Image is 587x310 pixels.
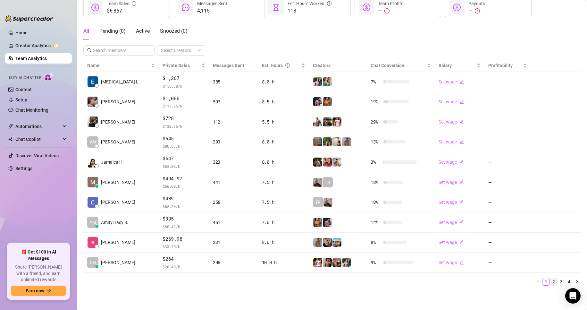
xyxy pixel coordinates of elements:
[87,62,150,69] span: Name
[573,278,581,286] button: right
[90,138,96,145] span: AN
[213,159,254,166] div: 323
[9,75,41,81] span: Izzy AI Chatter
[88,97,98,107] img: Regine Ore
[550,278,558,286] li: 2
[11,264,66,283] span: Share [PERSON_NAME] with a friend, and earn unlimited rewards
[371,98,381,105] span: 19 %
[439,119,464,125] a: Set wageedit
[384,8,390,13] span: exclamation-circle
[163,123,205,129] span: $ 132.36 /h
[91,4,99,11] span: dollar-circle
[26,288,44,293] span: Earn now
[163,243,205,250] span: $ 33.75 /h
[575,280,579,283] span: right
[182,4,189,11] span: message
[101,199,135,206] span: [PERSON_NAME]
[484,212,531,233] td: —
[163,223,205,230] span: $ 56.43 /h
[313,158,322,167] img: Tony
[468,1,485,6] span: Payouts
[309,59,367,72] th: Creators
[332,158,341,167] img: aussieboy_j
[163,203,205,210] span: $ 65.20 /h
[163,163,205,169] span: $ 68.38 /h
[213,259,254,266] div: 206
[213,138,254,145] div: 293
[272,4,280,11] span: hourglass
[313,178,322,187] img: LC
[213,179,254,186] div: 441
[101,118,135,125] span: [PERSON_NAME]
[163,263,205,270] span: $ 26.40 /h
[363,4,370,11] span: dollar-circle
[101,78,140,85] span: [MEDICAL_DATA] L.
[484,112,531,132] td: —
[439,63,452,68] span: Salary
[439,99,464,104] a: Set wageedit
[101,138,135,145] span: [PERSON_NAME]
[262,62,300,69] div: Est. Hours
[439,240,464,245] a: Set wageedit
[262,199,305,206] div: 7.5 h
[439,139,464,144] a: Set wageedit
[484,152,531,172] td: —
[262,259,305,266] div: 10.0 h
[11,249,66,262] span: 🎁 Get $100 in AI Messages
[163,195,205,202] span: $489
[484,192,531,212] td: —
[313,258,322,267] img: Hector
[323,77,332,86] img: Zaddy
[488,63,513,68] span: Profitability
[197,1,227,6] span: Messages Sent
[459,220,464,224] span: edit
[101,159,124,166] span: Jamaica H.
[107,7,136,15] span: $6,867
[534,278,542,286] li: Previous Page
[88,237,98,248] img: Enrique S.
[213,118,254,125] div: 112
[101,259,135,266] span: [PERSON_NAME]
[83,27,89,35] div: All
[459,140,464,144] span: edit
[332,258,341,267] img: Osvaldo
[459,80,464,84] span: edit
[15,97,27,102] a: Setup
[101,98,135,105] span: [PERSON_NAME]
[332,137,341,146] img: Ralphy
[342,258,351,267] img: Katy
[136,28,150,34] span: Active
[285,62,290,69] span: question-circle
[163,115,205,122] span: $728
[484,253,531,273] td: —
[88,116,98,127] img: Sean Carino
[163,155,205,162] span: $547
[468,7,485,15] div: —
[8,124,13,129] span: thunderbolt
[566,278,573,285] a: 4
[99,27,126,35] div: Pending ( 0 )
[262,138,305,145] div: 8.0 h
[213,199,254,206] div: 258
[101,239,135,246] span: [PERSON_NAME]
[313,77,322,86] img: Katy
[459,240,464,245] span: edit
[213,219,254,226] div: 451
[89,219,96,226] span: AM
[15,153,59,158] a: Discover Viral Videos
[439,220,464,225] a: Set wageedit
[323,218,332,227] img: Axel
[15,121,61,132] span: Automations
[371,63,404,68] span: Chat Conversion
[484,172,531,193] td: —
[88,157,98,168] img: Jamaica Hurtado
[313,218,322,227] img: JG
[542,278,549,285] a: 1
[15,166,32,171] a: Settings
[313,137,322,146] img: Wayne
[459,120,464,124] span: edit
[163,103,205,109] span: $ 117.65 /h
[378,7,403,15] div: —
[262,179,305,186] div: 7.5 h
[325,179,330,186] span: TR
